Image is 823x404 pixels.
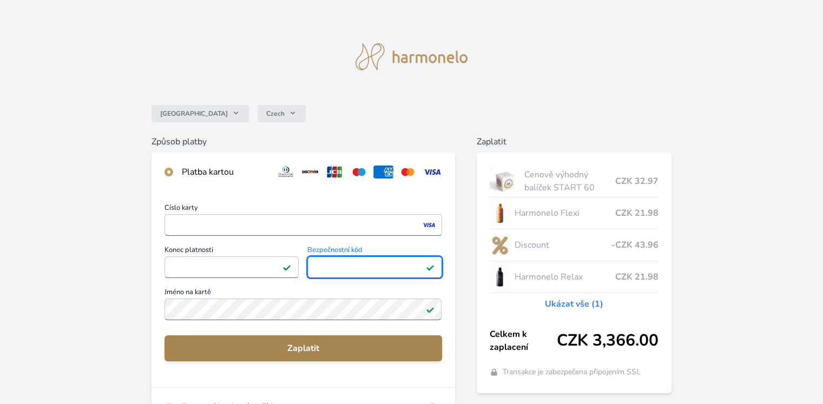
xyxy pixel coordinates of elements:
[490,200,510,227] img: CLEAN_FLEXI_se_stinem_x-hi_(1)-lo.jpg
[282,263,291,271] img: Platné pole
[545,297,603,310] a: Ukázat vše (1)
[490,328,557,354] span: Celkem k zaplacení
[355,43,468,70] img: logo.svg
[490,263,510,290] img: CLEAN_RELAX_se_stinem_x-lo.jpg
[398,165,418,178] img: mc.svg
[615,175,659,188] span: CZK 32.97
[164,204,442,214] span: Číslo karty
[164,247,299,256] span: Konec platnosti
[514,207,615,220] span: Harmonelo Flexi
[169,260,294,275] iframe: Iframe pro datum vypršení platnosti
[422,165,442,178] img: visa.svg
[514,239,611,251] span: Discount
[258,105,306,122] button: Czech
[490,168,521,195] img: start.jpg
[312,260,437,275] iframe: Iframe pro bezpečnostní kód
[615,207,659,220] span: CZK 21.98
[477,135,671,148] h6: Zaplatit
[276,165,296,178] img: diners.svg
[514,270,615,283] span: Harmonelo Relax
[426,305,434,314] img: Platné pole
[300,165,320,178] img: discover.svg
[266,109,285,118] span: Czech
[160,109,228,118] span: [GEOGRAPHIC_DATA]
[524,168,615,194] span: Cenově výhodný balíček START 60
[373,165,393,178] img: amex.svg
[490,231,510,259] img: discount-lo.png
[152,105,249,122] button: [GEOGRAPHIC_DATA]
[164,289,442,299] span: Jméno na kartě
[152,135,455,148] h6: Způsob platby
[164,335,442,361] button: Zaplatit
[503,367,641,377] span: Transakce je zabezpečena připojením SSL
[426,263,434,271] img: Platné pole
[422,220,436,230] img: visa
[169,217,437,233] iframe: Iframe pro číslo karty
[307,247,442,256] span: Bezpečnostní kód
[611,239,659,251] span: -CZK 43.96
[173,342,433,355] span: Zaplatit
[325,165,345,178] img: jcb.svg
[349,165,369,178] img: maestro.svg
[615,270,659,283] span: CZK 21.98
[182,165,267,178] div: Platba kartou
[557,331,659,350] span: CZK 3,366.00
[164,299,442,320] input: Jméno na kartěPlatné pole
